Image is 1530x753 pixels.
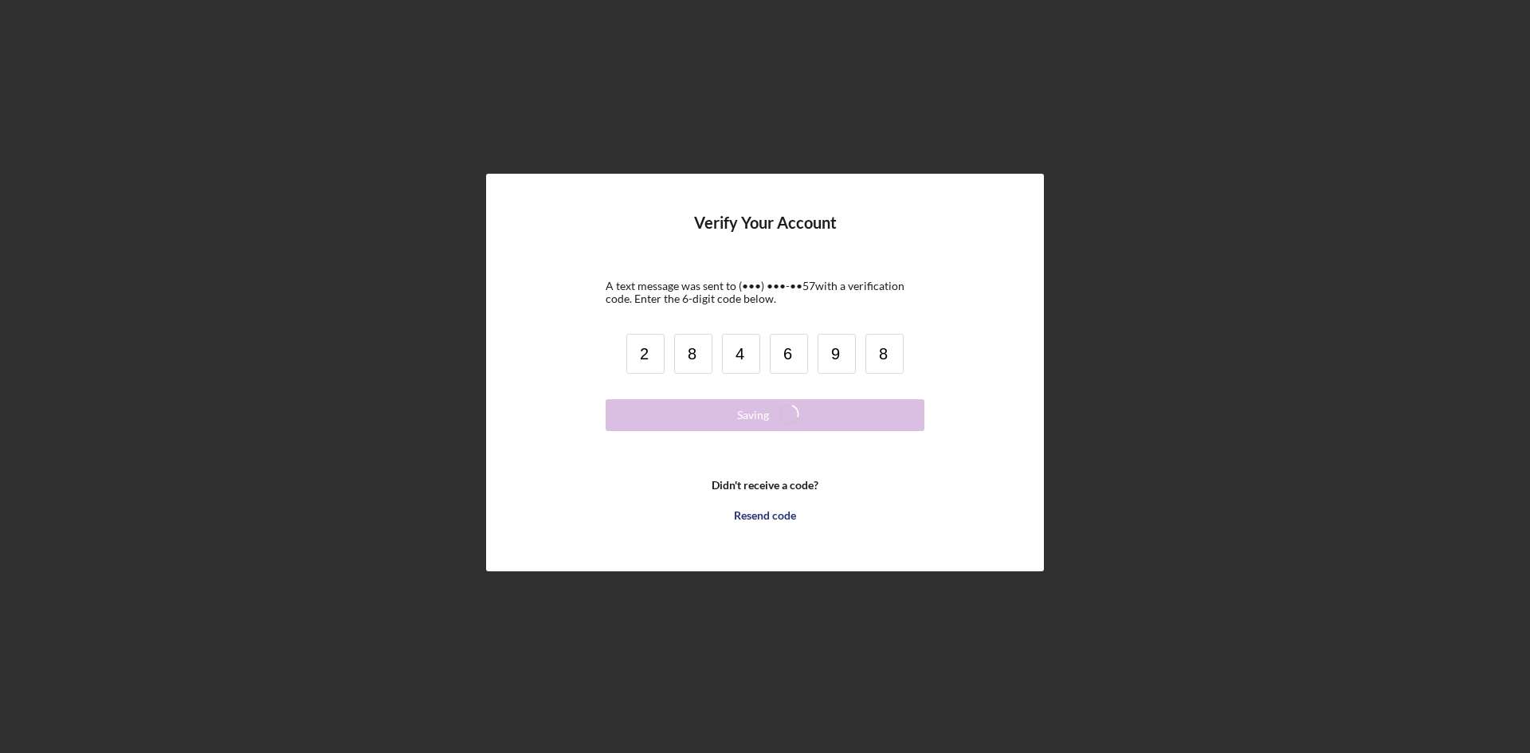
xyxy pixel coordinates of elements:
[606,500,924,531] button: Resend code
[606,280,924,305] div: A text message was sent to (•••) •••-•• 57 with a verification code. Enter the 6-digit code below.
[606,399,924,431] button: Saving
[712,479,818,492] b: Didn't receive a code?
[694,214,837,256] h4: Verify Your Account
[734,500,796,531] div: Resend code
[737,399,769,431] div: Saving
